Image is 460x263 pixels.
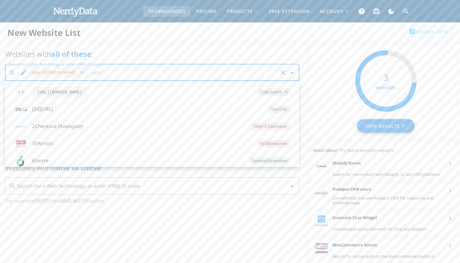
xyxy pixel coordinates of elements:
label: Search for a Web Technology, or enter HTML/JS code [9,62,100,67]
i: arrow_drop_down [288,183,296,190]
code: [URL][DOMAIN_NAME] [32,87,87,97]
h1: New Website List [7,26,264,39]
i: chevron_right [446,160,454,167]
i: chevron_right [446,187,454,195]
i: expand_more [344,9,349,14]
code: https:/[DOMAIN_NAME] [30,69,77,76]
a: View Results [357,119,414,133]
span: View Results [364,122,407,130]
i: chevron_right [446,215,454,222]
a: 3 websites [355,77,417,84]
button: Clear Search for a Web Technology, or enter HTML/JS code [280,69,287,76]
i: chevron_right [400,122,407,130]
h2: Websites with : [5,49,299,59]
span: Demand Generation [252,157,287,164]
button: Account Settings [315,6,354,17]
a: Free Extension [264,6,315,17]
i: arrow_drop_down [288,69,296,76]
span: Technologies [148,8,186,14]
div: 6Sense [28,154,246,167]
div: Make a Wish [369,4,384,19]
b: AND NOT [61,197,84,204]
div: 2Checkout (Avangate) [28,120,248,133]
i: redeem [373,8,380,15]
button: close [79,70,84,75]
button: Dark Mode Toggle [384,4,399,19]
i: search [9,183,16,190]
div: WooCommerce Stores [332,242,442,247]
div: List websites that use Hubspot CRM for capturing and emailing leads [332,195,442,205]
span: Products [226,8,259,14]
button: Search Tips [403,26,453,37]
button: Search [399,4,413,19]
div: List websites using Intercom for Chat and Support [332,226,442,231]
i: help [358,8,365,15]
div: Search for stores built on the WooCommerce platform [332,254,442,259]
span: Need ideas? [313,147,338,153]
button: edit [19,68,29,77]
div: 33Across [28,137,254,150]
a: Pricing [191,6,222,17]
div: [24][URL] [28,103,265,116]
b: NOT [36,197,47,204]
a: NerdyData.com [52,2,98,21]
div: Hubspot CRM users [332,187,442,191]
span: Account [320,8,349,14]
i: search [402,8,410,15]
button: Help [354,4,369,19]
i: expand_more [254,9,259,14]
button: Products [222,6,264,17]
span: Other E-Commerce [254,123,287,130]
b: none of these [51,162,101,172]
div: Shopify Stores [332,161,442,165]
i: dark_mode [387,8,395,15]
b: all of these [51,49,91,59]
p: For example: Stripe Mixpanel [5,197,299,204]
i: chevron_right [446,242,454,249]
span: Ad Optimization [260,140,287,147]
i: search [9,69,16,76]
span: Free Extension [269,8,310,14]
span: https:/mudjeans.com [18,68,88,77]
div: Search for stores built with Shopify, or any CMS platform [332,172,442,177]
i: code [15,86,27,98]
a: Technologies [143,6,191,17]
span: Code Search [260,88,287,96]
i: live_help [409,28,416,35]
div: Intercom Chat Widget [332,215,442,220]
span: Search Tips [409,28,447,35]
i: search [284,90,289,95]
span: Live Chat [271,106,287,113]
span: and [92,70,101,75]
h2: Websites with : [5,163,299,172]
span: Pricing [196,8,217,14]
